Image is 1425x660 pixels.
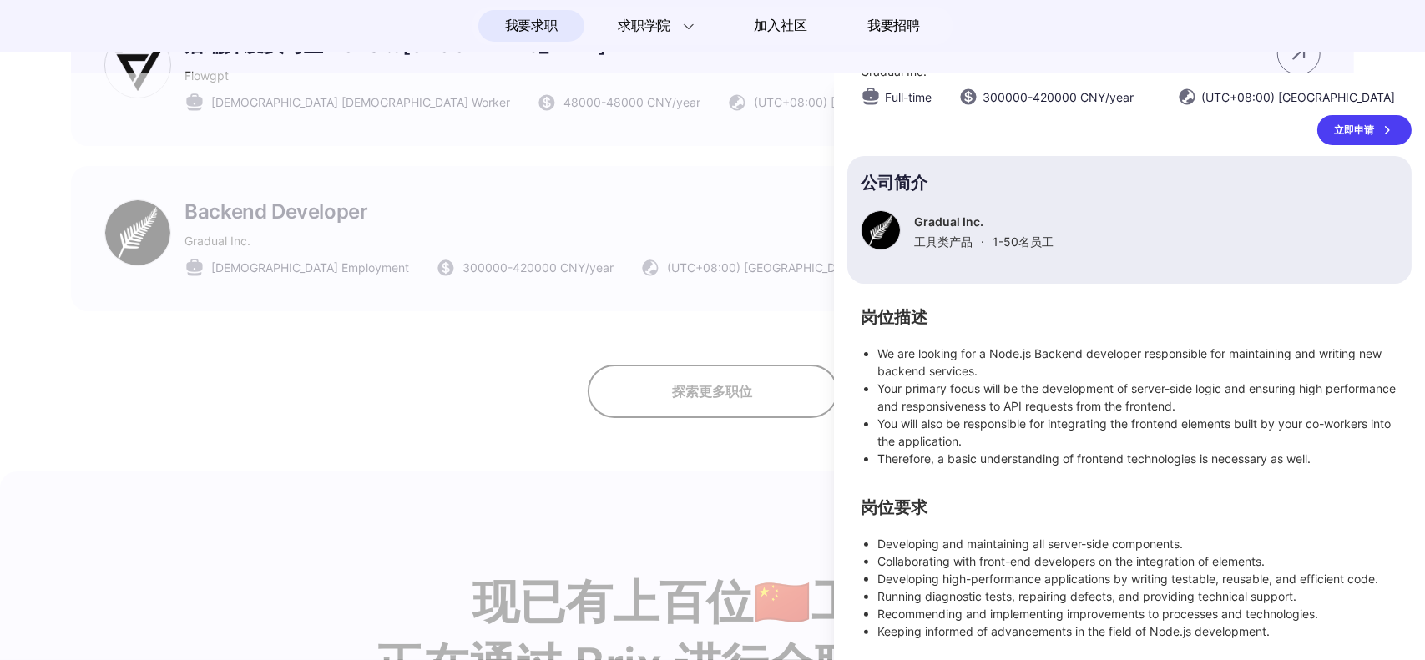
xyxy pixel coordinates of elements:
li: You will also be responsible for integrating the frontend elements built by your co-workers into ... [877,415,1398,450]
span: 工具类产品 [914,234,973,249]
li: Keeping informed of advancements in the field of Node.js development. [877,622,1398,640]
span: 求职学院 [618,16,670,36]
li: We are looking for a Node.js Backend developer responsible for maintaining and writing new backen... [877,345,1398,380]
h2: 岗位要求 [861,501,1398,515]
li: Therefore, a basic understanding of frontend technologies is necessary as well. [877,450,1398,467]
span: 300000 - 420000 CNY /year [983,88,1134,106]
li: Running diagnostic tests, repairing defects, and providing technical support. [877,587,1398,605]
a: 立即申请 [1317,115,1412,145]
span: · [981,234,984,249]
span: 我要招聘 [867,16,920,36]
li: Developing high-performance applications by writing testable, reusable, and efficient code. [877,570,1398,587]
span: Full-time [885,88,932,106]
li: Developing and maintaining all server-side components. [877,535,1398,552]
p: Gradual Inc. [914,214,1054,229]
span: 我要求职 [505,13,558,39]
h2: 岗位描述 [861,310,1398,325]
p: 公司简介 [861,176,1398,190]
li: Your primary focus will be the development of server-side logic and ensuring high performance and... [877,380,1398,415]
span: 1-50 名员工 [993,234,1054,249]
li: Recommending and implementing improvements to processes and technologies. [877,605,1398,622]
li: Collaborating with front-end developers on the integration of elements. [877,552,1398,570]
span: (UTC+08:00) [GEOGRAPHIC_DATA] [1201,88,1395,106]
span: 加入社区 [755,13,807,39]
span: Flowgpt [184,68,229,83]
